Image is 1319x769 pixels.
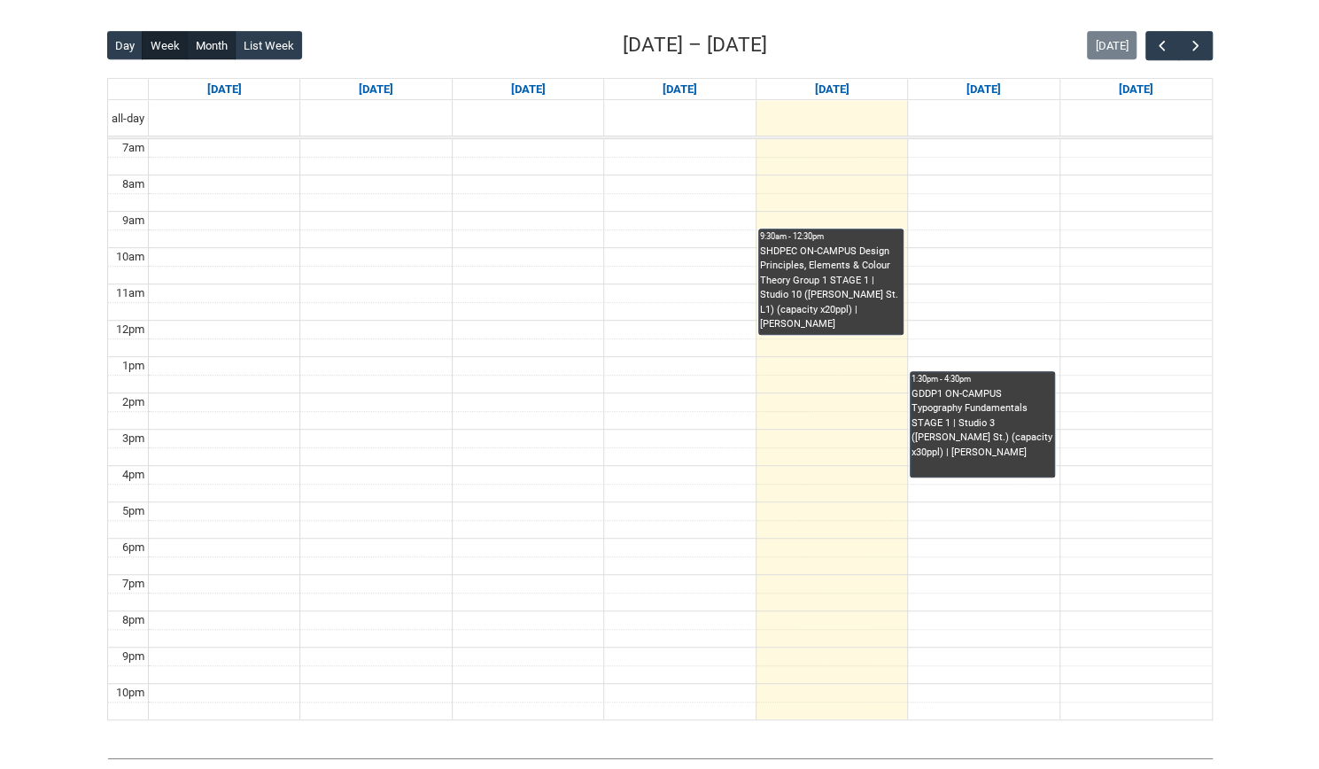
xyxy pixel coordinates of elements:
[119,357,148,375] div: 1pm
[113,321,148,338] div: 12pm
[107,31,144,59] button: Day
[119,212,148,229] div: 9am
[623,30,767,60] h2: [DATE] – [DATE]
[204,79,245,100] a: Go to August 10, 2025
[119,139,148,157] div: 7am
[113,684,148,702] div: 10pm
[1087,31,1137,59] button: [DATE]
[119,539,148,556] div: 6pm
[1115,79,1157,100] a: Go to August 16, 2025
[659,79,701,100] a: Go to August 13, 2025
[119,502,148,520] div: 5pm
[113,248,148,266] div: 10am
[963,79,1005,100] a: Go to August 15, 2025
[760,245,902,332] div: SHDPEC ON-CAMPUS Design Principles, Elements & Colour Theory Group 1 STAGE 1 | Studio 10 ([PERSON...
[119,611,148,629] div: 8pm
[119,393,148,411] div: 2pm
[119,430,148,447] div: 3pm
[235,31,302,59] button: List Week
[508,79,549,100] a: Go to August 12, 2025
[1145,31,1179,60] button: Previous Week
[119,175,148,193] div: 8am
[119,575,148,593] div: 7pm
[1178,31,1212,60] button: Next Week
[108,110,148,128] span: all-day
[119,648,148,665] div: 9pm
[187,31,236,59] button: Month
[107,749,1213,767] img: REDU_GREY_LINE
[119,466,148,484] div: 4pm
[113,284,148,302] div: 11am
[912,373,1053,385] div: 1:30pm - 4:30pm
[355,79,397,100] a: Go to August 11, 2025
[760,230,902,243] div: 9:30am - 12:30pm
[811,79,852,100] a: Go to August 14, 2025
[142,31,188,59] button: Week
[912,387,1053,461] div: GDDP1 ON-CAMPUS Typography Fundamentals STAGE 1 | Studio 3 ([PERSON_NAME] St.) (capacity x30ppl) ...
